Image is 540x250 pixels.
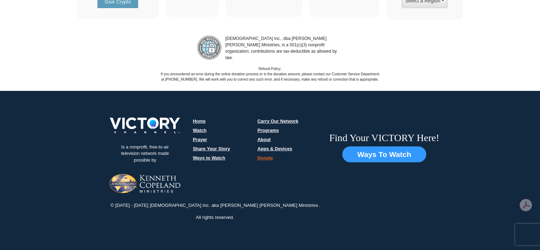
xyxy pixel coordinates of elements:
[110,202,149,209] p: © [DATE] - [DATE]
[193,137,207,142] a: Prayer
[329,132,439,144] h6: Find Your VICTORY Here!
[257,146,292,151] a: Apps & Devices
[220,202,319,209] p: [PERSON_NAME] [PERSON_NAME] Ministries
[149,202,211,209] p: [DEMOGRAPHIC_DATA] Inc.
[257,118,298,124] a: Carry Our Network
[342,146,426,163] button: Ways To Watch
[193,128,207,133] a: Watch
[257,137,271,142] a: About
[160,66,380,82] p: Refund Policy: If you encountered an error during the online donation process or in the donation ...
[257,155,273,161] a: Donate
[193,146,230,151] a: Share Your Story
[195,214,235,221] p: All rights reserved.
[197,35,222,60] img: refund-policy
[193,118,206,124] a: Home
[193,155,225,161] a: Ways to Watch
[101,197,329,231] div: .
[211,202,220,209] p: aka
[257,128,279,133] a: Programs
[101,117,189,133] img: victory-logo.png
[222,35,343,61] p: [DEMOGRAPHIC_DATA] Inc., dba [PERSON_NAME] [PERSON_NAME] Ministries, is a 501(c)(3) nonprofit org...
[109,174,180,193] img: Jesus-is-Lord-logo.png
[109,139,180,169] p: Is a nonprofit, free-to-air television network made possible by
